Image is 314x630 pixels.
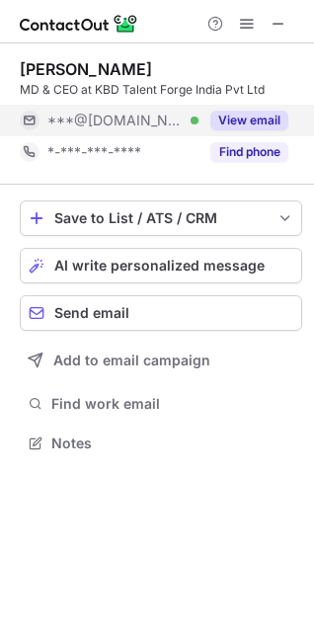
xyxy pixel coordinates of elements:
span: Add to email campaign [53,353,210,368]
div: Save to List / ATS / CRM [54,210,268,226]
span: ***@[DOMAIN_NAME] [47,112,184,129]
button: Reveal Button [210,142,288,162]
button: Add to email campaign [20,343,302,378]
div: MD & CEO at KBD Talent Forge India Pvt Ltd [20,81,302,99]
button: Send email [20,295,302,331]
span: Find work email [51,395,294,413]
span: Notes [51,434,294,452]
button: save-profile-one-click [20,200,302,236]
img: ContactOut v5.3.10 [20,12,138,36]
div: [PERSON_NAME] [20,59,152,79]
button: AI write personalized message [20,248,302,283]
span: Send email [54,305,129,321]
button: Notes [20,430,302,457]
button: Reveal Button [210,111,288,130]
span: AI write personalized message [54,258,265,274]
button: Find work email [20,390,302,418]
